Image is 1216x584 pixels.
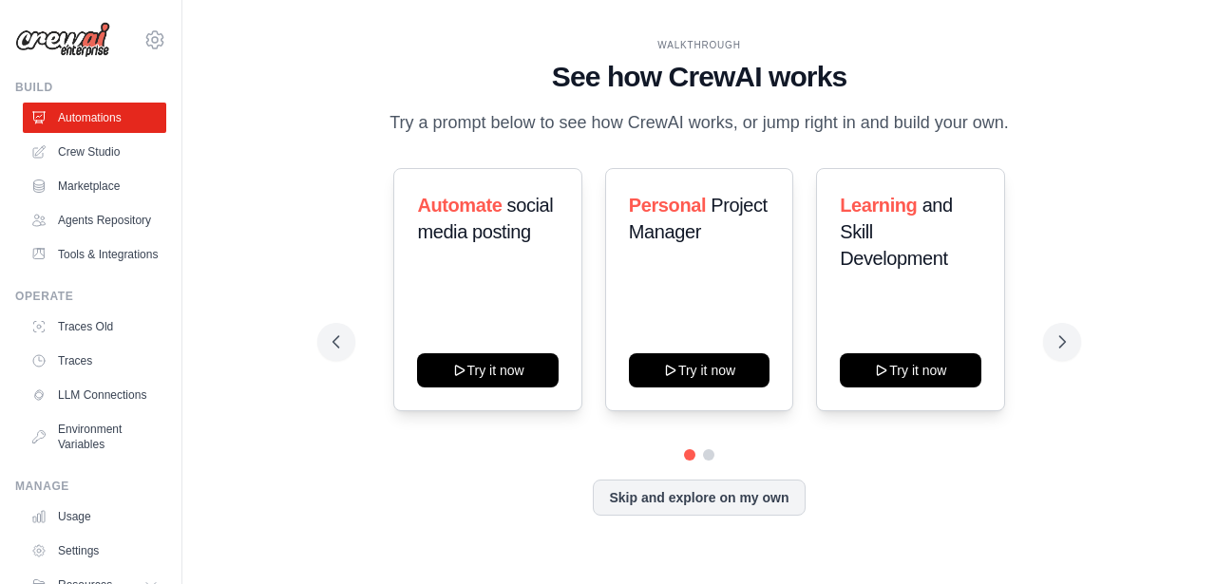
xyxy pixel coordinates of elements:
[332,60,1065,94] h1: See how CrewAI works
[23,171,166,201] a: Marketplace
[23,414,166,460] a: Environment Variables
[417,195,502,216] span: Automate
[23,346,166,376] a: Traces
[629,195,768,242] span: Project Manager
[629,195,706,216] span: Personal
[629,353,769,387] button: Try it now
[15,22,110,58] img: Logo
[23,380,166,410] a: LLM Connections
[23,205,166,235] a: Agents Repository
[332,38,1065,52] div: WALKTHROUGH
[15,80,166,95] div: Build
[23,311,166,342] a: Traces Old
[23,501,166,532] a: Usage
[15,289,166,304] div: Operate
[23,103,166,133] a: Automations
[23,137,166,167] a: Crew Studio
[380,109,1018,137] p: Try a prompt below to see how CrewAI works, or jump right in and build your own.
[593,480,805,516] button: Skip and explore on my own
[840,195,917,216] span: Learning
[23,239,166,270] a: Tools & Integrations
[417,353,558,387] button: Try it now
[417,195,553,242] span: social media posting
[840,195,953,269] span: and Skill Development
[23,536,166,566] a: Settings
[840,353,980,387] button: Try it now
[15,479,166,494] div: Manage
